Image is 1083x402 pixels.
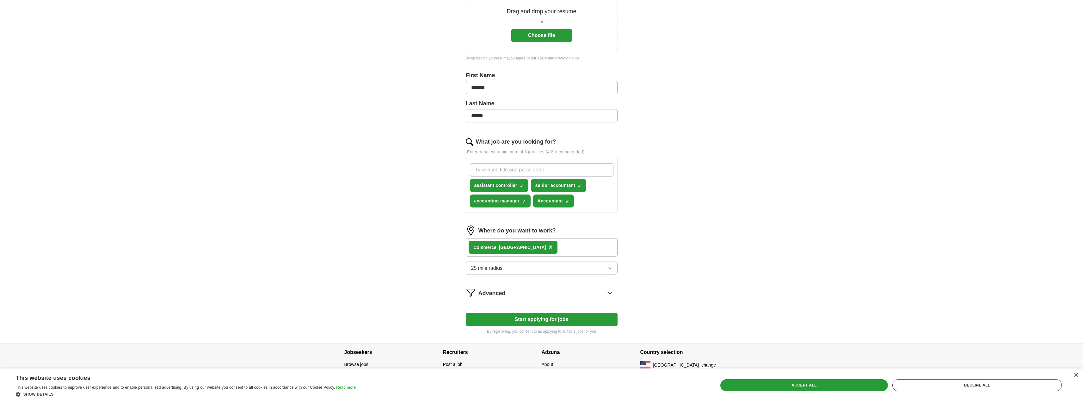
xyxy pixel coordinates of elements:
span: ✓ [578,183,581,189]
div: Show details [16,391,356,397]
p: Drag and drop your resume [507,7,576,16]
p: By registering, you consent to us applying to suitable jobs for you [466,329,618,334]
p: Enter or select a minimum of 3 job titles (4-8 recommended) [466,149,618,155]
span: 25 mile radius [471,264,503,272]
span: assistant controller [474,182,517,189]
span: accounting manager [474,198,520,204]
div: , [GEOGRAPHIC_DATA] [474,244,546,251]
span: ✓ [565,199,569,204]
span: This website uses cookies to improve user experience and to enable personalised advertising. By u... [16,385,335,390]
div: Decline all [892,379,1062,391]
a: Post a job [443,362,463,367]
span: Advanced [478,289,506,298]
label: What job are you looking for? [476,138,556,146]
span: Show details [23,392,54,397]
img: US flag [640,361,650,369]
input: Type a job title and press enter [470,163,613,176]
a: T&Cs [537,56,547,60]
span: or [539,18,543,25]
span: ✓ [522,199,526,204]
button: 25 mile radius [466,262,618,275]
button: × [549,243,552,252]
button: assistant controller✓ [470,179,528,192]
label: First Name [466,71,618,80]
img: location.png [466,226,476,236]
img: search.png [466,138,473,146]
h4: Country selection [640,343,739,361]
button: Accountant✓ [533,195,574,207]
div: Accept all [720,379,888,391]
button: Start applying for jobs [466,313,618,326]
a: About [542,362,553,367]
div: By uploading your resume you agree to our and . [466,55,618,61]
a: Privacy Notice [555,56,580,60]
span: senior accountant [535,182,575,189]
a: Read more, opens a new window [336,385,356,390]
div: Close [1074,373,1078,378]
label: Last Name [466,99,618,108]
button: senior accountant✓ [531,179,587,192]
button: Choose file [511,29,572,42]
span: × [549,244,552,250]
div: This website uses cookies [16,372,340,382]
img: filter [466,288,476,298]
button: change [701,362,716,368]
label: Where do you want to work? [478,226,556,235]
strong: Commerce [474,245,496,250]
span: ✓ [520,183,524,189]
span: [GEOGRAPHIC_DATA] [653,362,699,368]
span: Accountant [538,198,563,204]
button: accounting manager✓ [470,195,531,207]
a: Browse jobs [344,362,368,367]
